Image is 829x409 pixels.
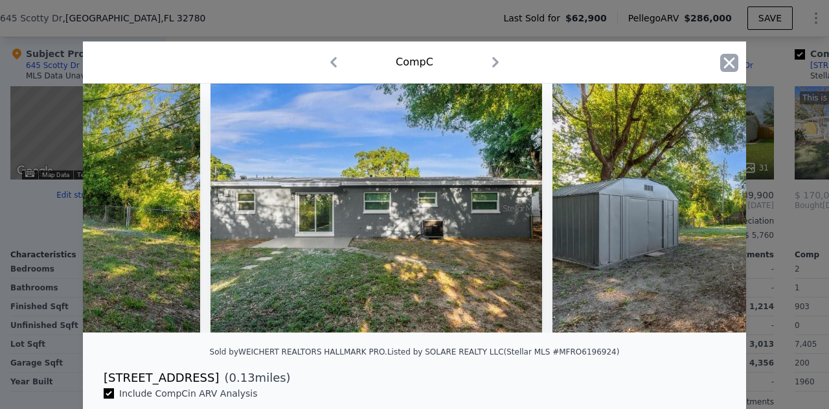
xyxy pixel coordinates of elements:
span: ( miles) [219,369,290,387]
img: Property Img [210,84,542,333]
div: [STREET_ADDRESS] [104,369,219,387]
div: Listed by SOLARE REALTY LLC (Stellar MLS #MFRO6196924) [387,347,620,356]
div: Comp C [396,54,433,70]
span: Include Comp C in ARV Analysis [114,388,263,399]
div: Sold by WEICHERT REALTORS HALLMARK PRO . [210,347,387,356]
span: 0.13 [229,371,255,384]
